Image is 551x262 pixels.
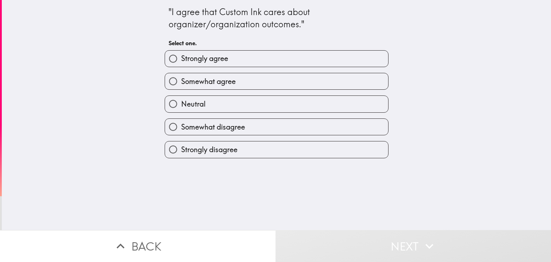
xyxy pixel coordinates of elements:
span: Strongly disagree [181,145,237,155]
span: Somewhat disagree [181,122,245,132]
span: Neutral [181,99,206,109]
button: Neutral [165,96,388,112]
button: Next [275,230,551,262]
button: Strongly agree [165,51,388,67]
button: Somewhat disagree [165,119,388,135]
button: Strongly disagree [165,141,388,158]
h6: Select one. [169,39,385,47]
span: Strongly agree [181,53,228,64]
div: "I agree that Custom Ink cares about organizer/organization outcomes." [169,6,385,30]
span: Somewhat agree [181,76,236,86]
button: Somewhat agree [165,73,388,89]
